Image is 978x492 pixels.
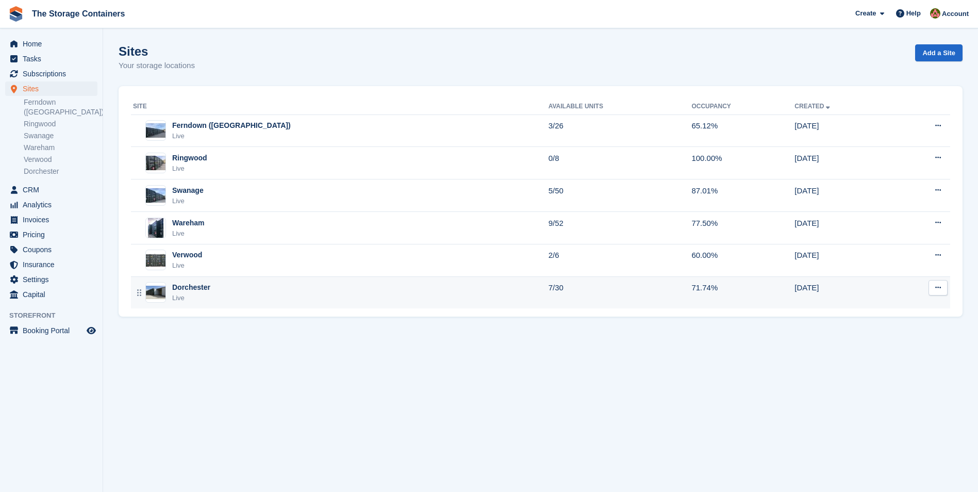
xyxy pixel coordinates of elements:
[23,183,85,197] span: CRM
[23,287,85,302] span: Capital
[5,67,97,81] a: menu
[28,5,129,22] a: The Storage Containers
[549,99,692,115] th: Available Units
[119,44,195,58] h1: Sites
[794,147,893,179] td: [DATE]
[172,260,202,271] div: Live
[691,244,794,276] td: 60.00%
[5,81,97,96] a: menu
[549,244,692,276] td: 2/6
[5,242,97,257] a: menu
[23,52,85,66] span: Tasks
[794,179,893,212] td: [DATE]
[5,323,97,338] a: menu
[549,212,692,244] td: 9/52
[119,60,195,72] p: Your storage locations
[85,324,97,337] a: Preview store
[5,257,97,272] a: menu
[23,257,85,272] span: Insurance
[855,8,876,19] span: Create
[172,131,291,141] div: Live
[23,227,85,242] span: Pricing
[24,143,97,153] a: Wareham
[172,153,207,163] div: Ringwood
[172,163,207,174] div: Live
[5,272,97,287] a: menu
[549,276,692,308] td: 7/30
[172,250,202,260] div: Verwood
[691,99,794,115] th: Occupancy
[5,287,97,302] a: menu
[5,212,97,227] a: menu
[794,276,893,308] td: [DATE]
[5,183,97,197] a: menu
[172,218,205,228] div: Wareham
[131,99,549,115] th: Site
[146,254,165,267] img: Image of Verwood site
[5,37,97,51] a: menu
[691,147,794,179] td: 100.00%
[23,242,85,257] span: Coupons
[23,198,85,212] span: Analytics
[172,228,205,239] div: Live
[146,188,165,203] img: Image of Swanage site
[794,212,893,244] td: [DATE]
[906,8,921,19] span: Help
[24,119,97,129] a: Ringwood
[930,8,940,19] img: Kirsty Simpson
[5,198,97,212] a: menu
[148,218,163,238] img: Image of Wareham site
[23,81,85,96] span: Sites
[691,212,794,244] td: 77.50%
[172,196,204,206] div: Live
[691,114,794,147] td: 65.12%
[172,282,210,293] div: Dorchester
[172,185,204,196] div: Swanage
[172,293,210,303] div: Live
[691,276,794,308] td: 71.74%
[24,131,97,141] a: Swanage
[549,114,692,147] td: 3/26
[23,212,85,227] span: Invoices
[8,6,24,22] img: stora-icon-8386f47178a22dfd0bd8f6a31ec36ba5ce8667c1dd55bd0f319d3a0aa187defe.svg
[942,9,969,19] span: Account
[691,179,794,212] td: 87.01%
[794,244,893,276] td: [DATE]
[794,114,893,147] td: [DATE]
[549,179,692,212] td: 5/50
[9,310,103,321] span: Storefront
[23,272,85,287] span: Settings
[549,147,692,179] td: 0/8
[794,103,832,110] a: Created
[146,123,165,138] img: Image of Ferndown (Longham) site
[24,97,97,117] a: Ferndown ([GEOGRAPHIC_DATA])
[146,286,165,299] img: Image of Dorchester site
[23,323,85,338] span: Booking Portal
[915,44,963,61] a: Add a Site
[24,155,97,165] a: Verwood
[146,156,165,171] img: Image of Ringwood site
[23,67,85,81] span: Subscriptions
[23,37,85,51] span: Home
[24,167,97,176] a: Dorchester
[172,120,291,131] div: Ferndown ([GEOGRAPHIC_DATA])
[5,52,97,66] a: menu
[5,227,97,242] a: menu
